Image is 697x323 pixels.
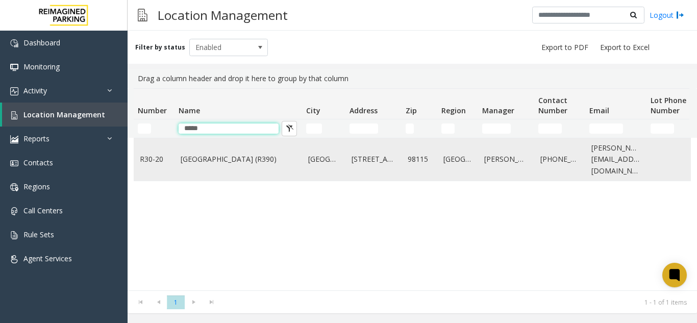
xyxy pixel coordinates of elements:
span: Activity [23,86,47,95]
span: Export to Excel [600,42,650,53]
span: Zip [406,106,417,115]
input: Contact Number Filter [538,123,562,134]
input: Email Filter [589,123,623,134]
span: Region [441,106,466,115]
a: [STREET_ADDRESS] [352,154,395,165]
kendo-pager-info: 1 - 1 of 1 items [227,298,687,307]
button: Export to PDF [537,40,592,55]
span: Page 1 [167,295,185,309]
img: 'icon' [10,255,18,263]
input: City Filter [306,123,322,134]
input: Zip Filter [406,123,414,134]
span: Call Centers [23,206,63,215]
img: 'icon' [10,159,18,167]
span: Name [179,106,200,115]
span: Regions [23,182,50,191]
span: Manager [482,106,514,115]
span: Agent Services [23,254,72,263]
div: Drag a column header and drop it here to group by that column [134,69,691,88]
a: [GEOGRAPHIC_DATA] (R390) [181,154,296,165]
a: Logout [650,10,684,20]
td: Address Filter [345,119,402,138]
span: Contact Number [538,95,567,115]
img: pageIcon [138,3,147,28]
img: 'icon' [10,39,18,47]
td: Contact Number Filter [534,119,585,138]
label: Filter by status [135,43,185,52]
img: 'icon' [10,135,18,143]
a: [GEOGRAPHIC_DATA] [308,154,339,165]
img: 'icon' [10,231,18,239]
img: 'icon' [10,183,18,191]
span: Dashboard [23,38,60,47]
h3: Location Management [153,3,293,28]
a: [PHONE_NUMBER] [540,154,579,165]
span: Location Management [23,110,105,119]
span: Address [350,106,378,115]
span: Monitoring [23,62,60,71]
span: Email [589,106,609,115]
td: Region Filter [437,119,478,138]
div: Data table [128,88,697,290]
span: Rule Sets [23,230,54,239]
td: Number Filter [134,119,175,138]
img: logout [676,10,684,20]
a: R30-20 [140,154,168,165]
a: [GEOGRAPHIC_DATA] [443,154,472,165]
span: Lot Phone Number [651,95,686,115]
input: Number Filter [138,123,151,134]
button: Export to Excel [596,40,654,55]
input: Manager Filter [482,123,511,134]
button: Clear [282,121,297,136]
a: [PERSON_NAME] [484,154,528,165]
a: 98115 [408,154,431,165]
img: 'icon' [10,207,18,215]
span: Enabled [190,39,252,56]
span: Contacts [23,158,53,167]
span: Reports [23,134,49,143]
input: Lot Phone Number Filter [651,123,674,134]
td: Zip Filter [402,119,437,138]
span: City [306,106,320,115]
input: Address Filter [350,123,378,134]
input: Name Filter [179,123,279,134]
span: Export to PDF [541,42,588,53]
img: 'icon' [10,87,18,95]
td: Email Filter [585,119,646,138]
span: Number [138,106,167,115]
input: Region Filter [441,123,455,134]
a: [PERSON_NAME][EMAIL_ADDRESS][DOMAIN_NAME] [591,142,640,177]
td: Name Filter [175,119,302,138]
td: Manager Filter [478,119,534,138]
td: City Filter [302,119,345,138]
img: 'icon' [10,63,18,71]
img: 'icon' [10,111,18,119]
a: Location Management [2,103,128,127]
